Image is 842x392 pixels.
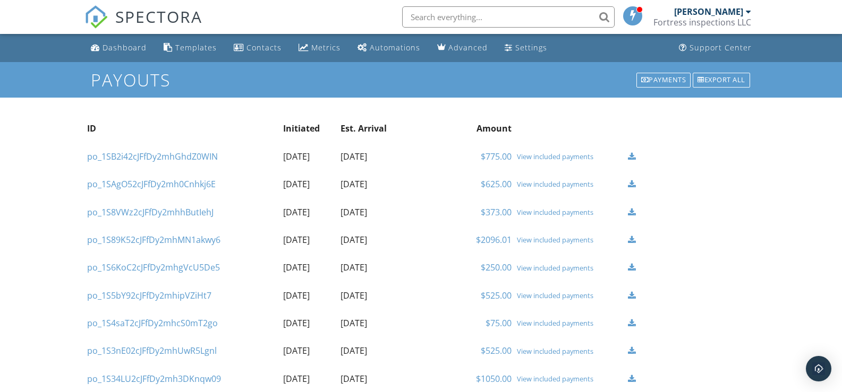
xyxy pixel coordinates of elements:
[311,42,341,53] div: Metrics
[517,236,623,244] a: View included payments
[159,38,221,58] a: Templates
[280,115,337,142] th: Initiated
[87,262,220,273] a: po_1S6KoC2cJFfDy2mhgVcU5De5
[246,42,282,53] div: Contacts
[500,38,551,58] a: Settings
[84,5,108,29] img: The Best Home Inspection Software - Spectora
[229,38,286,58] a: Contacts
[636,73,691,88] div: Payments
[338,115,408,142] th: Est. Arrival
[280,198,337,226] td: [DATE]
[517,152,623,161] a: View included payments
[653,17,751,28] div: Fortress inspections LLC
[481,290,512,301] a: $525.00
[486,317,512,329] a: $75.00
[280,170,337,198] td: [DATE]
[87,345,217,356] a: po_1S3nE02cJFfDy2mhUwR5Lgnl
[175,42,217,53] div: Templates
[517,374,623,383] a: View included payments
[87,151,218,162] a: po_1SB2i42cJFfDy2mhGhdZ0WIN
[481,178,512,190] a: $625.00
[693,73,750,88] div: Export all
[402,6,615,28] input: Search everything...
[433,38,492,58] a: Advanced
[338,198,408,226] td: [DATE]
[448,42,488,53] div: Advanced
[87,317,218,329] a: po_1S4saT2cJFfDy2mhcS0mT2go
[517,264,623,272] a: View included payments
[690,42,752,53] div: Support Center
[338,226,408,254] td: [DATE]
[338,254,408,281] td: [DATE]
[517,347,623,355] a: View included payments
[481,206,512,218] a: $373.00
[280,337,337,364] td: [DATE]
[517,208,623,216] a: View included payments
[476,373,512,385] a: $1050.00
[91,71,751,89] h1: Payouts
[84,14,202,37] a: SPECTORA
[87,234,220,246] a: po_1S89K52cJFfDy2mhMN1akwy6
[517,291,623,300] a: View included payments
[87,206,214,218] a: po_1S8VWz2cJFfDy2mhhButIehJ
[294,38,345,58] a: Metrics
[370,42,420,53] div: Automations
[280,282,337,309] td: [DATE]
[675,38,756,58] a: Support Center
[353,38,424,58] a: Automations (Basic)
[280,254,337,281] td: [DATE]
[806,356,831,381] div: Open Intercom Messenger
[338,337,408,364] td: [DATE]
[103,42,147,53] div: Dashboard
[280,309,337,337] td: [DATE]
[338,309,408,337] td: [DATE]
[115,5,202,28] span: SPECTORA
[84,115,281,142] th: ID
[280,226,337,254] td: [DATE]
[338,143,408,170] td: [DATE]
[481,151,512,162] a: $775.00
[87,373,221,385] a: po_1S34LU2cJFfDy2mh3DKnqw09
[87,178,216,190] a: po_1SAgO52cJFfDy2mh0Cnhkj6E
[87,290,211,301] a: po_1S5bY92cJFfDy2mhipVZiHt7
[692,72,751,89] a: Export all
[280,143,337,170] td: [DATE]
[481,262,512,273] a: $250.00
[338,282,408,309] td: [DATE]
[515,42,547,53] div: Settings
[481,345,512,356] a: $525.00
[338,170,408,198] td: [DATE]
[674,6,743,17] div: [PERSON_NAME]
[635,72,692,89] a: Payments
[517,180,623,188] a: View included payments
[87,38,151,58] a: Dashboard
[476,234,512,246] a: $2096.01
[408,115,514,142] th: Amount
[517,319,623,327] a: View included payments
